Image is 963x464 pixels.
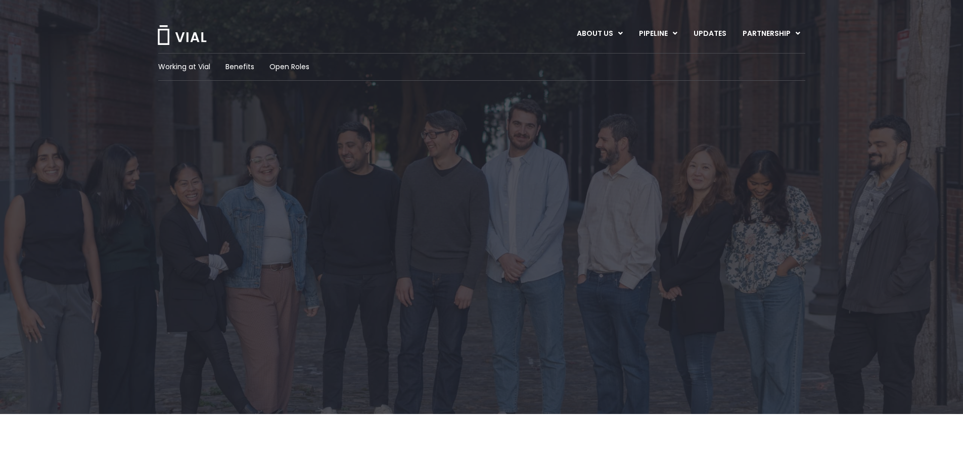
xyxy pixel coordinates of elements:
[225,62,254,72] a: Benefits
[569,25,630,42] a: ABOUT USMenu Toggle
[685,25,734,42] a: UPDATES
[631,25,685,42] a: PIPELINEMenu Toggle
[158,62,210,72] a: Working at Vial
[735,25,808,42] a: PARTNERSHIPMenu Toggle
[157,25,207,45] img: Vial Logo
[269,62,309,72] a: Open Roles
